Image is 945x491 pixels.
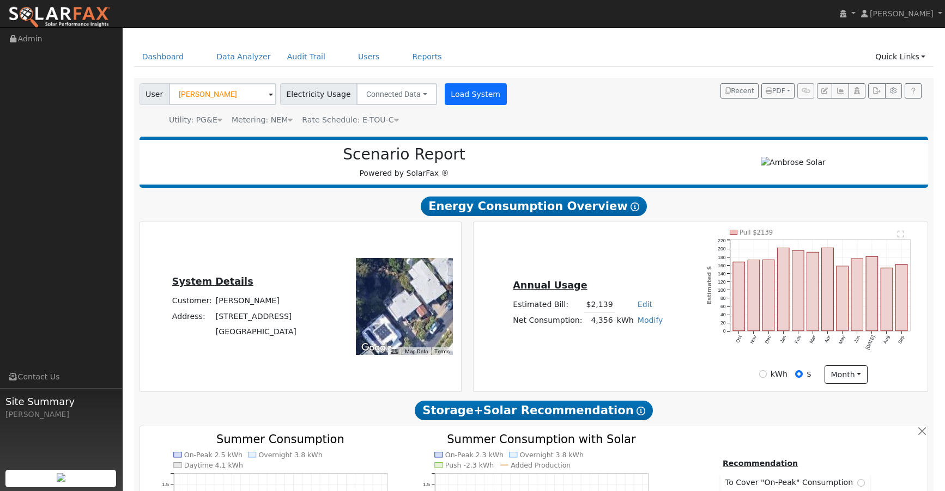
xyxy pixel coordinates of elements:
span: Site Summary [5,394,117,409]
text:  [898,230,905,238]
label: $ [807,369,811,380]
td: 4,356 [584,312,615,328]
button: Load System [445,83,507,105]
text: Push -2.3 kWh [445,461,494,469]
rect: onclick="" [748,260,760,331]
span: Storage+Solar Recommendation [415,401,652,420]
rect: onclick="" [733,262,745,331]
div: Metering: NEM [232,114,293,126]
text: 120 [718,279,726,285]
text: May [838,334,846,345]
span: User [140,83,169,105]
img: Ambrose Solar [761,157,826,168]
a: Modify [638,316,663,324]
text: Dec [764,334,773,345]
text: Apr [823,335,832,344]
td: [GEOGRAPHIC_DATA] [214,324,298,339]
text: 20 [720,320,726,326]
label: kWh [771,369,787,380]
text: Overnight 3.8 kWh [520,451,584,459]
text: Estimated $ [706,266,712,304]
rect: onclick="" [792,250,804,331]
i: Show Help [631,202,639,211]
rect: onclick="" [822,248,834,331]
button: Keyboard shortcuts [391,348,398,355]
text: Overnight 3.8 kWh [258,451,322,459]
td: Net Consumption: [511,312,584,328]
text: On-Peak 2.5 kWh [184,451,243,459]
text: Aug [882,335,891,345]
button: Settings [885,83,902,99]
span: [PERSON_NAME] [870,9,934,18]
i: Show Help [637,407,645,415]
a: Reports [404,47,450,67]
rect: onclick="" [881,268,893,331]
a: Users [350,47,388,67]
span: To Cover "On-Peak" Consumption [725,477,857,488]
h2: Scenario Report [150,145,658,164]
text: 160 [718,263,726,268]
button: Map Data [405,348,428,355]
button: Login As [849,83,865,99]
td: Estimated Bill: [511,297,584,312]
input: Select a User [169,83,276,105]
text: 180 [718,255,726,260]
text: 200 [718,247,726,252]
a: Help Link [905,83,922,99]
a: Quick Links [867,47,934,67]
text: 140 [718,271,726,277]
rect: onclick="" [807,252,819,331]
text: 1.5 [162,481,169,487]
text: 60 [720,304,726,309]
a: Dashboard [134,47,192,67]
u: Recommendation [723,459,798,468]
text: Pull $2139 [740,229,773,236]
text: On-Peak 2.3 kWh [445,451,504,459]
text: Jun [853,335,861,344]
text: Nov [749,334,758,345]
div: Powered by SolarFax ® [145,145,664,179]
text: 80 [720,296,726,301]
text: Summer Consumption [216,432,344,446]
input: $ [795,370,803,378]
rect: onclick="" [778,248,790,331]
button: Connected Data [356,83,437,105]
text: [DATE] [865,335,876,351]
a: Edit [638,300,652,309]
text: 40 [720,312,726,317]
td: kWh [615,312,635,328]
text: Mar [808,335,816,345]
a: Data Analyzer [208,47,279,67]
button: month [825,365,868,384]
a: Open this area in Google Maps (opens a new window) [359,341,395,355]
u: System Details [172,276,253,287]
text: 100 [718,287,726,293]
text: Jan [779,335,787,344]
text: 220 [718,238,726,243]
img: SolarFax [8,6,111,29]
td: $2,139 [584,297,615,312]
td: [PERSON_NAME] [214,293,298,309]
button: Recent [720,83,759,99]
button: Export Interval Data [868,83,885,99]
div: [PERSON_NAME] [5,409,117,420]
a: Terms (opens in new tab) [434,348,450,354]
rect: onclick="" [896,265,908,331]
a: Audit Trail [279,47,334,67]
text: Added Production [511,461,571,469]
td: [STREET_ADDRESS] [214,309,298,324]
text: 1.5 [423,481,430,487]
span: PDF [766,87,785,95]
div: Utility: PG&E [169,114,222,126]
button: Multi-Series Graph [832,83,849,99]
span: Energy Consumption Overview [421,197,646,216]
text: Sep [897,335,906,345]
rect: onclick="" [762,260,774,331]
rect: onclick="" [851,259,863,331]
span: Alias: HETOUC [302,115,398,124]
text: Oct [735,334,743,343]
img: retrieve [57,473,65,482]
u: Annual Usage [513,280,587,291]
img: Google [359,341,395,355]
span: Electricity Usage [280,83,357,105]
